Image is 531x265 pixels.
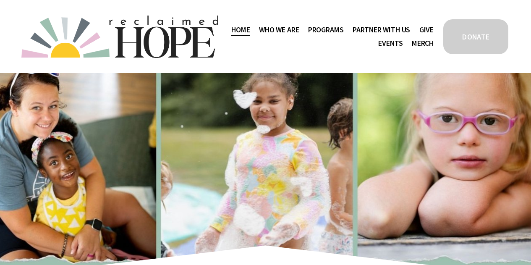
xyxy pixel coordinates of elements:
[353,23,410,37] a: folder dropdown
[259,24,299,36] span: Who We Are
[231,23,250,37] a: Home
[308,24,344,36] span: Programs
[419,23,434,37] a: Give
[442,18,510,55] a: DONATE
[21,16,218,58] img: Reclaimed Hope Initiative
[378,37,403,50] a: Events
[259,23,299,37] a: folder dropdown
[353,24,410,36] span: Partner With Us
[308,23,344,37] a: folder dropdown
[412,37,434,50] a: Merch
